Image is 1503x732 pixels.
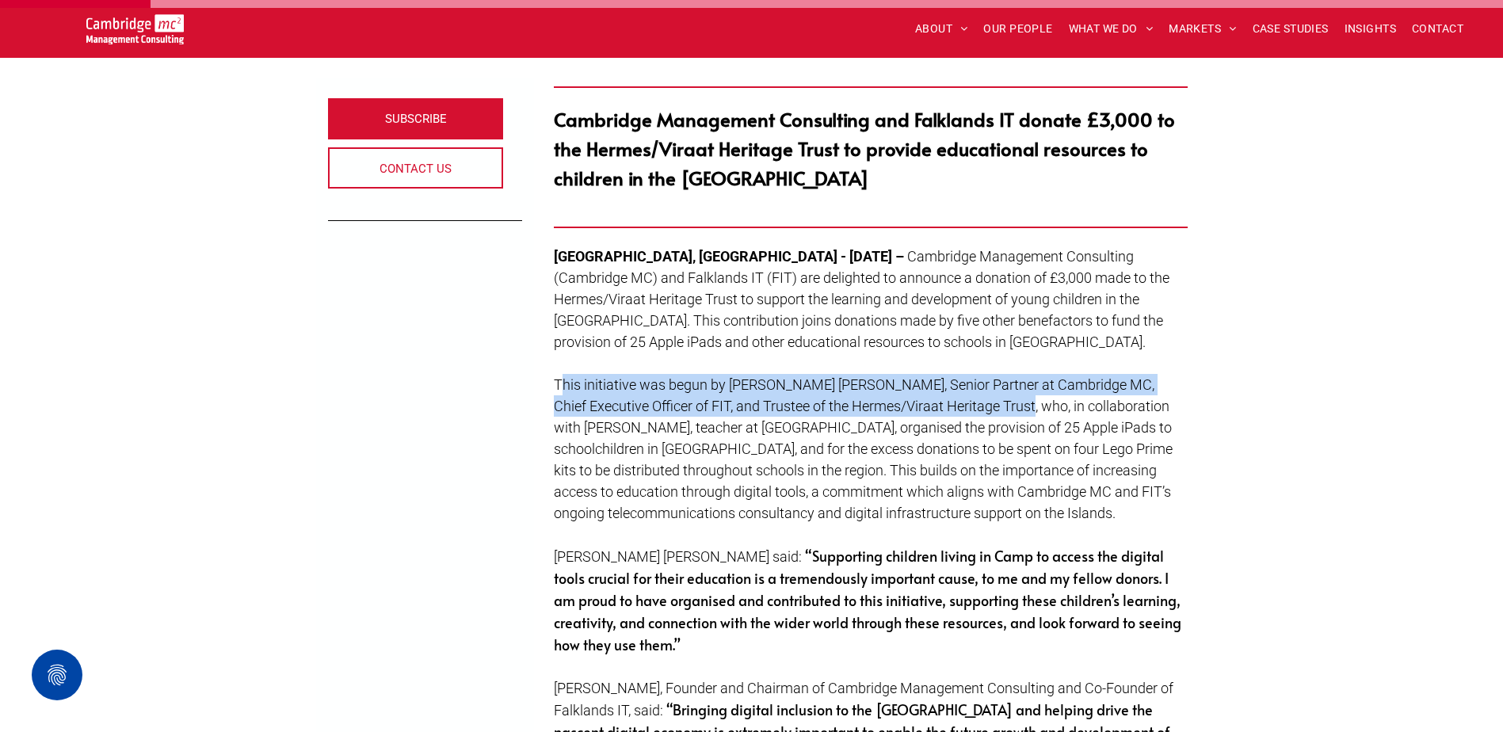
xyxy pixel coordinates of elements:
[554,248,1169,350] span: Cambridge Management Consulting (Cambridge MC) and Falklands IT (FIT) are delighted to announce a...
[554,376,1173,521] span: This initiative was begun by [PERSON_NAME] [PERSON_NAME], Senior Partner at Cambridge MC, Chief E...
[380,149,452,189] span: CONTACT US
[554,548,802,565] span: [PERSON_NAME] [PERSON_NAME] said:
[86,14,184,44] img: Go to Homepage
[554,248,904,265] strong: [GEOGRAPHIC_DATA], [GEOGRAPHIC_DATA] - [DATE] –
[975,17,1060,41] a: OUR PEOPLE
[1061,17,1162,41] a: WHAT WE DO
[907,17,976,41] a: ABOUT
[1161,17,1244,41] a: MARKETS
[1404,17,1471,41] a: CONTACT
[328,98,504,139] a: SUBSCRIBE
[554,680,1173,719] span: [PERSON_NAME], Founder and Chairman of Cambridge Management Consulting and Co-Founder of Falkland...
[554,546,1181,654] span: “Supporting children living in Camp to access the digital tools crucial for their education is a ...
[1337,17,1404,41] a: INSIGHTS
[554,106,1175,191] strong: Cambridge Management Consulting and Falklands IT donate £3,000 to the Hermes/Viraat Heritage Trus...
[1245,17,1337,41] a: CASE STUDIES
[328,147,504,189] a: CONTACT US
[385,99,447,139] span: SUBSCRIBE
